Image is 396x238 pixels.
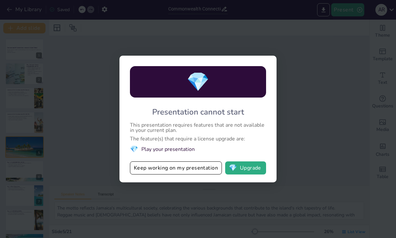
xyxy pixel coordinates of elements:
[152,107,244,117] div: Presentation cannot start
[130,145,138,154] span: diamond
[187,69,209,95] span: diamond
[130,161,222,174] button: Keep working on my presentation
[225,161,266,174] button: diamondUpgrade
[130,122,266,133] div: This presentation requires features that are not available in your current plan.
[130,145,266,154] li: Play your presentation
[130,136,266,141] div: The feature(s) that require a license upgrade are:
[229,165,237,171] span: diamond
